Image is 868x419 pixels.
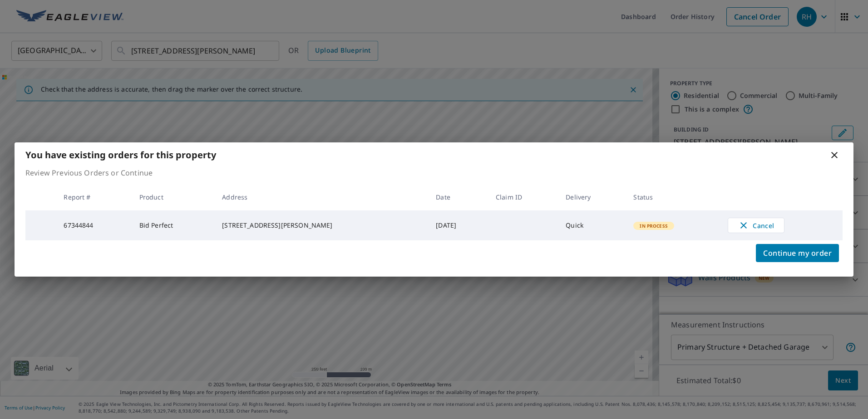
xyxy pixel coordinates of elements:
th: Delivery [558,184,626,210]
b: You have existing orders for this property [25,149,216,161]
span: Cancel [737,220,775,231]
div: [STREET_ADDRESS][PERSON_NAME] [222,221,421,230]
td: Quick [558,210,626,240]
td: Bid Perfect [132,210,215,240]
th: Status [626,184,720,210]
td: 67344844 [56,210,132,240]
th: Report # [56,184,132,210]
th: Claim ID [488,184,558,210]
p: Review Previous Orders or Continue [25,167,843,178]
td: [DATE] [429,210,488,240]
th: Product [132,184,215,210]
span: Continue my order [763,247,832,259]
th: Date [429,184,488,210]
button: Continue my order [756,244,839,262]
button: Cancel [728,218,784,233]
span: In Process [634,223,673,229]
th: Address [215,184,429,210]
